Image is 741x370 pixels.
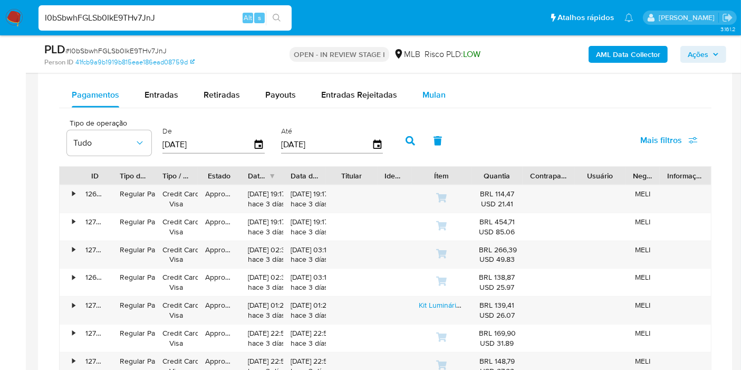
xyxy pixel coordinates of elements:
[624,13,633,22] a: Notificações
[720,25,736,33] span: 3.161.2
[290,47,389,62] p: OPEN - IN REVIEW STAGE I
[557,12,614,23] span: Atalhos rápidos
[244,13,252,23] span: Alt
[688,46,708,63] span: Ações
[680,46,726,63] button: Ações
[266,11,287,25] button: search-icon
[659,13,718,23] p: vitoria.caldeira@mercadolivre.com
[589,46,668,63] button: AML Data Collector
[75,58,195,67] a: 41fcb9a9b1919b815eae186ead08759d
[258,13,261,23] span: s
[39,11,292,25] input: Pesquise usuários ou casos...
[65,45,167,56] span: # I0bSbwhFGLSb0IkE9THv7JnJ
[44,58,73,67] b: Person ID
[393,49,420,60] div: MLB
[596,46,660,63] b: AML Data Collector
[44,41,65,58] b: PLD
[463,48,480,60] span: LOW
[722,12,733,23] a: Sair
[425,49,480,60] span: Risco PLD:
